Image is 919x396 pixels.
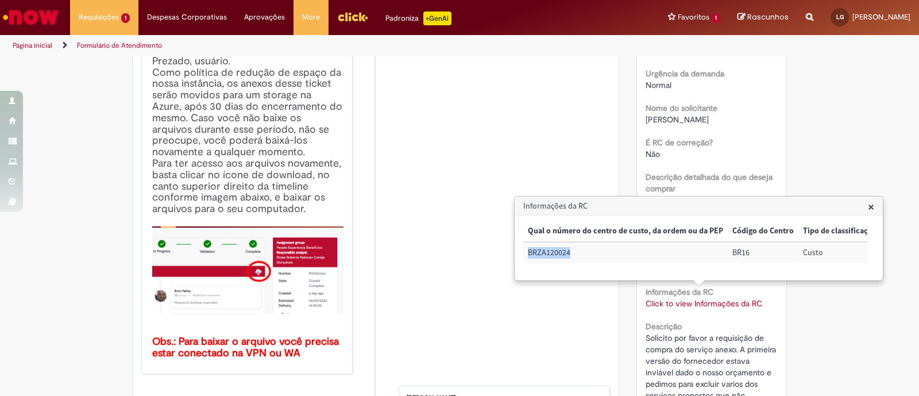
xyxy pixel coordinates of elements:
[77,41,162,50] a: Formulário de Atendimento
[798,221,912,242] th: Tipo de classificação contábil
[302,11,320,23] span: More
[646,287,713,297] b: Informações da RC
[678,11,709,23] span: Favoritos
[147,11,227,23] span: Despesas Corporativas
[515,197,882,216] h3: Informações da RC
[79,11,119,23] span: Requisições
[523,221,728,242] th: Qual o número do centro de custo, da ordem ou da PEP
[868,199,874,214] span: ×
[646,298,762,309] a: Click to view Informações da RC
[385,11,451,25] div: Padroniza
[121,13,130,23] span: 1
[337,8,368,25] img: click_logo_yellow_360x200.png
[728,221,798,242] th: Código do Centro
[646,80,671,90] span: Normal
[747,11,789,22] span: Rascunhos
[1,6,60,29] img: ServiceNow
[712,13,720,23] span: 1
[836,13,844,21] span: LG
[514,196,883,281] div: Informações da RC
[646,103,717,113] b: Nome do solicitante
[152,56,343,359] h4: Prezado, usuário. Como política de redução de espaço da nossa instância, os anexos desse ticket s...
[9,35,604,56] ul: Trilhas de página
[152,335,342,360] b: Obs.: Para baixar o arquivo você precisa estar conectado na VPN ou WA
[646,114,709,125] span: [PERSON_NAME]
[423,11,451,25] p: +GenAi
[646,68,724,79] b: Urgência da demanda
[152,226,343,314] img: x_mdbda_azure_blob.picture2.png
[737,12,789,23] a: Rascunhos
[646,149,660,159] span: Não
[868,201,874,213] button: Close
[852,12,910,22] span: [PERSON_NAME]
[646,195,725,205] span: ENEJ STAND EVENTO
[798,242,912,263] td: Tipo de classificação contábil: Custo
[646,137,713,148] b: É RC de correção?
[13,41,52,50] a: Página inicial
[646,172,773,194] b: Descrição detalhada do que deseja comprar
[523,242,728,263] td: Qual o número do centro de custo, da ordem ou da PEP: BRZA120024
[646,321,682,332] b: Descrição
[244,11,285,23] span: Aprovações
[728,242,798,263] td: Código do Centro: BR16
